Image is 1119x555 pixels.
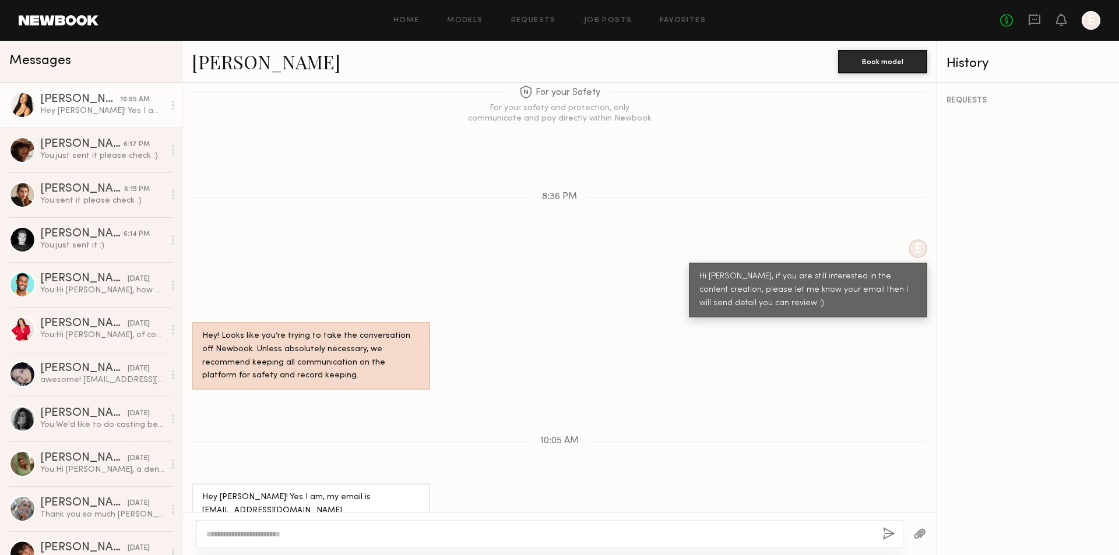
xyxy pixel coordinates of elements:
div: You: just sent it :) [40,240,164,251]
div: 6:15 PM [124,184,150,195]
div: [DATE] [128,543,150,554]
div: You: We'd like to do casting before the live show so if you can come by for a casting near downto... [40,419,164,430]
span: 8:36 PM [542,192,577,202]
a: Requests [511,17,556,24]
a: Book model [838,56,927,66]
div: [DATE] [128,453,150,464]
div: [PERSON_NAME] [40,273,128,285]
div: Hey [PERSON_NAME]! Yes I am, my email is [EMAIL_ADDRESS][DOMAIN_NAME] [40,105,164,116]
div: [DATE] [128,363,150,374]
div: History [946,57,1110,70]
div: For your safety and protection, only communicate and pay directly within Newbook [466,103,653,124]
a: Models [447,17,483,24]
div: You: Hi [PERSON_NAME], of course! Np, just let me know the time you can come by for a casting the... [40,330,164,341]
div: You: Hi [PERSON_NAME], how are you? I'm looking for a content creator for one of my clients and w... [40,285,164,296]
div: Hi [PERSON_NAME], if you are still interested in the content creation, please let me know your em... [699,270,917,310]
div: [PERSON_NAME] [40,363,128,374]
div: You: just sent it please check :) [40,150,164,161]
span: 10:05 AM [540,436,579,446]
div: [DATE] [128,274,150,285]
a: [PERSON_NAME] [192,49,340,74]
div: [DATE] [128,498,150,509]
div: [PERSON_NAME] [40,408,128,419]
span: Messages [9,54,71,68]
div: Hey! Looks like you’re trying to take the conversation off Newbook. Unless absolutely necessary, ... [202,330,420,383]
div: 6:14 PM [124,229,150,240]
div: [PERSON_NAME] [40,542,128,554]
div: 10:05 AM [120,94,150,105]
div: [PERSON_NAME] [40,94,120,105]
a: Home [393,17,420,24]
a: Favorites [660,17,706,24]
div: [DATE] [128,319,150,330]
div: [PERSON_NAME] [40,183,124,195]
div: REQUESTS [946,97,1110,105]
div: [DATE] [128,408,150,419]
div: Thank you so much [PERSON_NAME] !!!! [40,509,164,520]
a: E [1082,11,1100,30]
div: [PERSON_NAME] [40,318,128,330]
div: [PERSON_NAME] [40,139,124,150]
div: 6:17 PM [124,139,150,150]
a: Job Posts [584,17,632,24]
div: awesome! [EMAIL_ADDRESS][DOMAIN_NAME] [40,374,164,386]
div: Hey [PERSON_NAME]! Yes I am, my email is [EMAIL_ADDRESS][DOMAIN_NAME] [202,491,420,518]
div: You: sent it please check :) [40,195,164,206]
div: You: Hi [PERSON_NAME], a denim brand based in [GEOGRAPHIC_DATA] is looking for a tiktok live show... [40,464,164,475]
div: [PERSON_NAME] [40,228,124,240]
div: [PERSON_NAME] [40,453,128,464]
div: [PERSON_NAME] [40,497,128,509]
button: Book model [838,50,927,73]
span: For your Safety [519,86,600,100]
